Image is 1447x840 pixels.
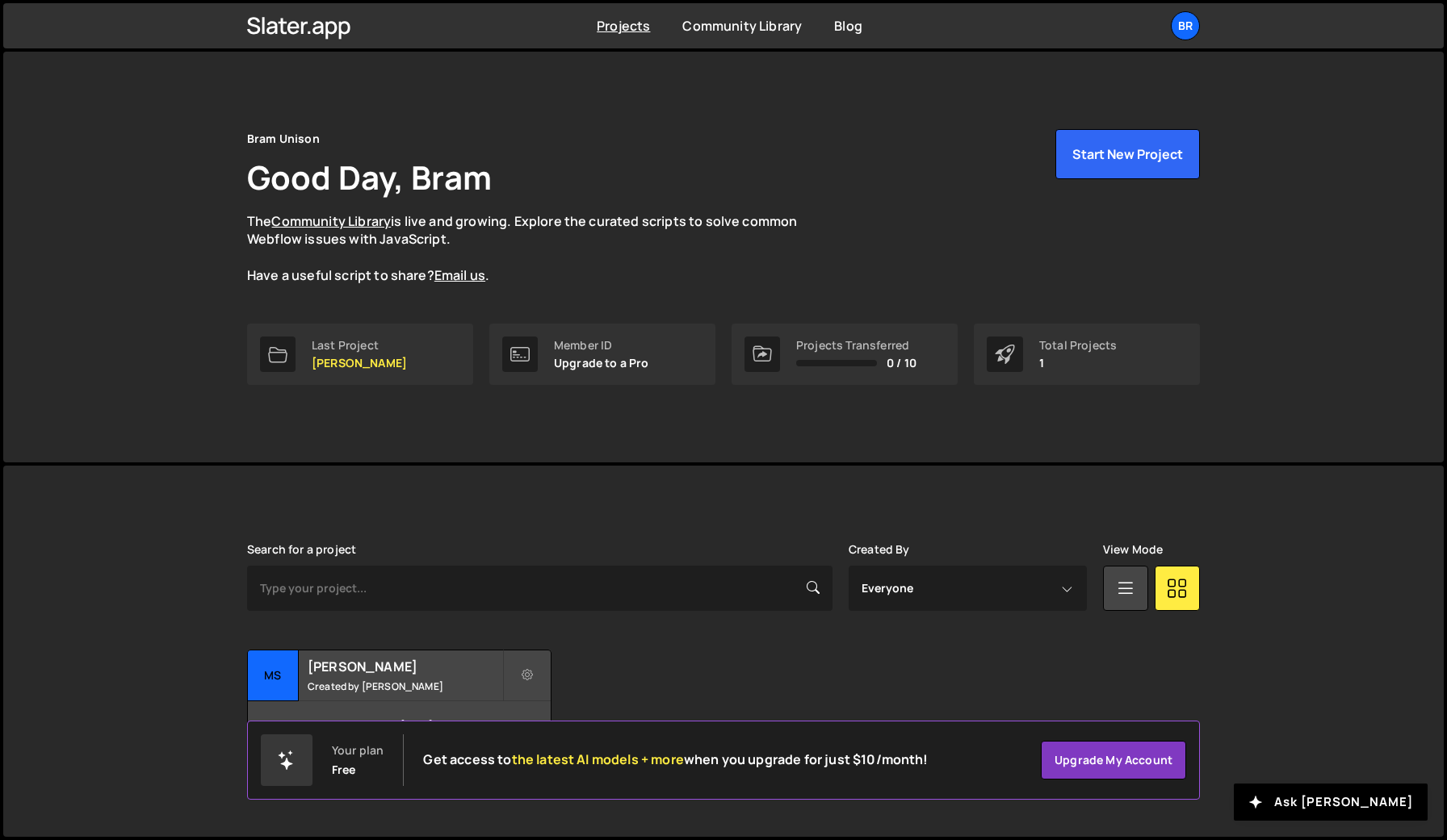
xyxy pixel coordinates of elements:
h2: Get access to when you upgrade for just $10/month! [423,752,928,767]
span: the latest AI models + more [512,750,684,768]
div: Projects Transferred [796,339,916,352]
div: Bram Unison [247,129,320,148]
a: Email us [434,266,485,284]
a: Last Project [PERSON_NAME] [247,324,473,385]
a: Projects [597,17,650,35]
div: Total Projects [1039,339,1117,352]
button: Start New Project [1055,129,1200,179]
small: Created by [PERSON_NAME] [308,679,502,693]
a: Community Library [271,212,391,230]
input: Type your project... [247,566,833,611]
h1: Good Day, Bram [247,155,492,199]
span: 0 / 10 [887,357,916,370]
div: Member ID [554,339,649,352]
div: 6 pages, last updated by Bram [DATE] [248,701,551,750]
div: Last Project [312,339,407,352]
label: View Mode [1103,543,1163,556]
div: Free [332,763,356,776]
a: Blog [834,17,862,35]
div: Your plan [332,744,384,757]
button: Ask [PERSON_NAME] [1234,784,1428,821]
h2: [PERSON_NAME] [308,658,502,675]
div: MS [248,650,299,701]
p: [PERSON_NAME] [312,357,407,370]
p: The is live and growing. Explore the curated scripts to solve common Webflow issues with JavaScri... [247,212,828,285]
label: Search for a project [247,543,356,556]
a: Br [1171,11,1200,40]
a: MS [PERSON_NAME] Created by [PERSON_NAME] 6 pages, last updated by Bram [DATE] [247,650,552,750]
label: Created By [849,543,910,556]
a: Community Library [682,17,802,35]
p: Upgrade to a Pro [554,357,649,370]
p: 1 [1039,357,1117,370]
a: Upgrade my account [1041,741,1186,779]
